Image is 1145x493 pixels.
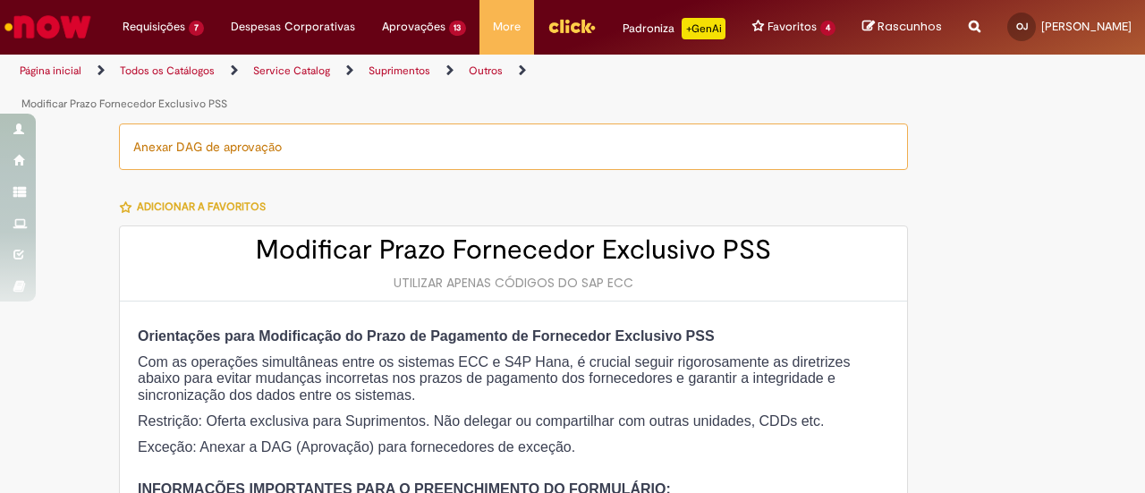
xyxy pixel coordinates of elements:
a: Rascunhos [862,19,942,36]
span: Rascunhos [878,18,942,35]
span: Favoritos [768,18,817,36]
a: Service Catalog [253,64,330,78]
p: Exceção: Anexar a DAG (Aprovação) para fornecedores de exceção. [138,439,889,472]
strong: Orientações para Modificação do Prazo de Pagamento de Fornecedor Exclusivo PSS [138,328,715,344]
button: Adicionar a Favoritos [119,188,276,225]
span: OJ [1016,21,1028,32]
span: More [493,18,521,36]
div: Padroniza [623,18,725,39]
a: Outros [469,64,503,78]
span: Despesas Corporativas [231,18,355,36]
span: 13 [449,21,467,36]
span: Adicionar a Favoritos [137,200,266,214]
a: Suprimentos [369,64,430,78]
a: Página inicial [20,64,81,78]
span: [PERSON_NAME] [1041,19,1132,34]
span: 7 [189,21,204,36]
span: Requisições [123,18,185,36]
p: Com as operações simultâneas entre os sistemas ECC e S4P Hana, é crucial seguir rigorosamente as ... [138,354,889,404]
div: Anexar DAG de aprovação [119,123,908,170]
h2: Modificar Prazo Fornecedor Exclusivo PSS [138,235,889,265]
p: +GenAi [682,18,725,39]
p: Restrição: Oferta exclusiva para Suprimentos. Não delegar ou compartilhar com outras unidades, CD... [138,413,889,429]
img: click_logo_yellow_360x200.png [547,13,596,39]
img: ServiceNow [2,9,94,45]
span: 4 [820,21,835,36]
a: Todos os Catálogos [120,64,215,78]
span: Aprovações [382,18,445,36]
ul: Trilhas de página [13,55,750,121]
div: UTILIZAR APENAS CÓDIGOS DO SAP ECC [138,274,889,292]
a: Modificar Prazo Fornecedor Exclusivo PSS [21,97,227,111]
